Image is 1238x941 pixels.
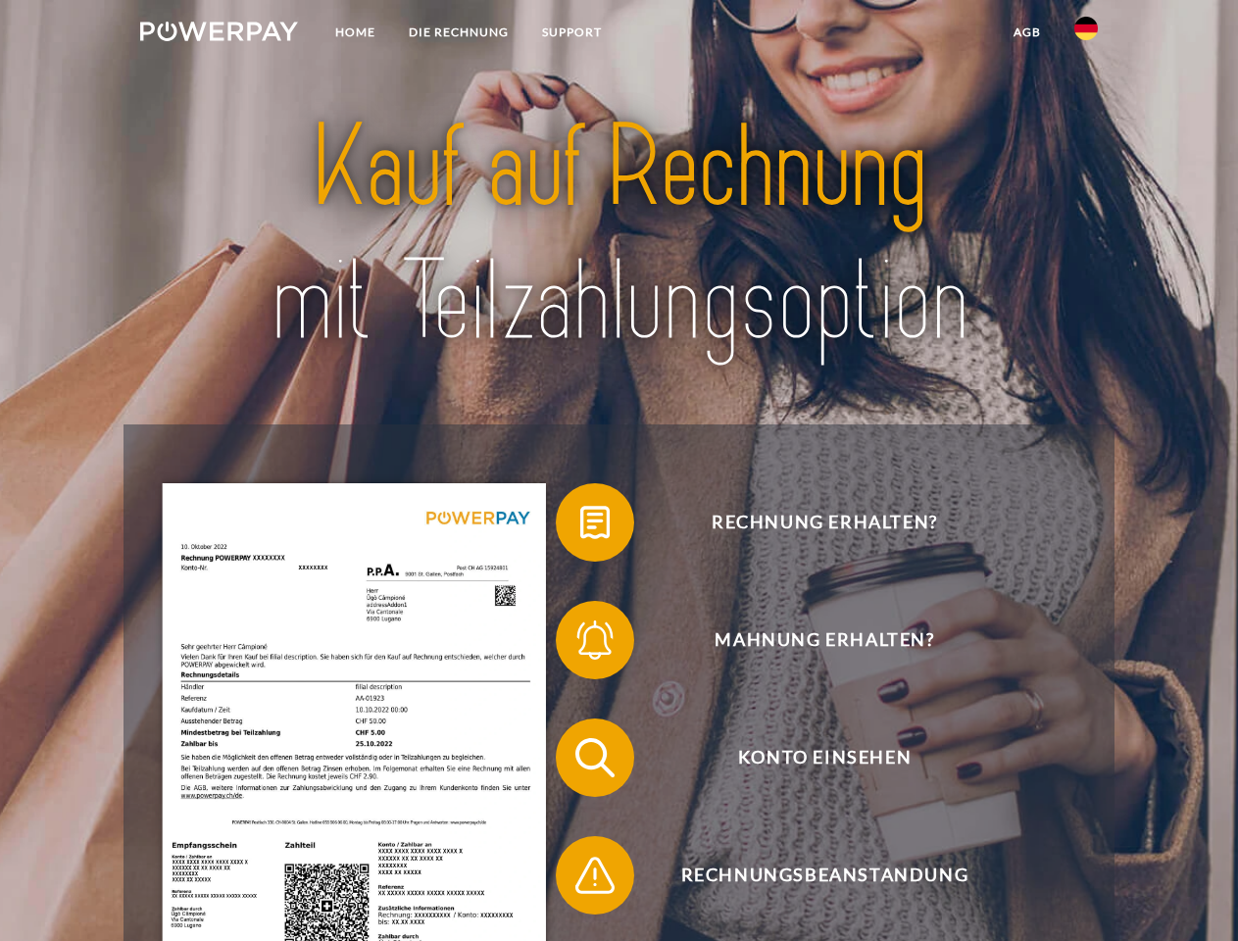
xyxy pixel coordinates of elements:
button: Rechnung erhalten? [556,483,1065,562]
button: Rechnungsbeanstandung [556,836,1065,915]
button: Konto einsehen [556,718,1065,797]
span: Rechnungsbeanstandung [584,836,1065,915]
a: SUPPORT [525,15,619,50]
a: Home [319,15,392,50]
span: Rechnung erhalten? [584,483,1065,562]
img: qb_bell.svg [570,616,619,665]
img: qb_warning.svg [570,851,619,900]
span: Mahnung erhalten? [584,601,1065,679]
img: logo-powerpay-white.svg [140,22,298,41]
img: qb_bill.svg [570,498,619,547]
a: DIE RECHNUNG [392,15,525,50]
img: title-powerpay_de.svg [187,94,1051,375]
button: Mahnung erhalten? [556,601,1065,679]
span: Konto einsehen [584,718,1065,797]
a: agb [997,15,1058,50]
img: de [1074,17,1098,40]
img: qb_search.svg [570,733,619,782]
